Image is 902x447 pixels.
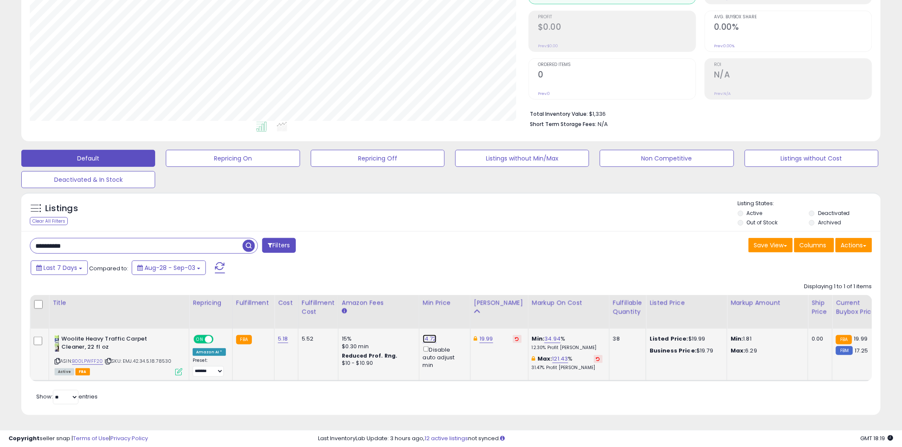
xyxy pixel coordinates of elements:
[532,298,606,307] div: Markup on Cost
[812,335,826,343] div: 0.00
[166,150,300,167] button: Repricing On
[45,203,78,215] h5: Listings
[530,120,596,128] b: Short Term Storage Fees:
[302,298,335,316] div: Fulfillment Cost
[530,108,866,118] li: $1,336
[342,298,416,307] div: Amazon Fees
[342,335,413,343] div: 15%
[21,150,155,167] button: Default
[745,150,879,167] button: Listings without Cost
[530,110,588,117] b: Total Inventory Value:
[36,393,98,401] span: Show: entries
[747,209,763,217] label: Active
[532,355,603,371] div: %
[278,335,288,343] a: 5.18
[800,241,827,249] span: Columns
[474,298,525,307] div: [PERSON_NAME]
[55,335,182,375] div: ASIN:
[73,434,109,442] a: Terms of Use
[747,219,778,226] label: Out of Stock
[532,335,545,343] b: Min:
[193,348,226,356] div: Amazon AI *
[236,298,271,307] div: Fulfillment
[538,22,696,34] h2: $0.00
[818,219,841,226] label: Archived
[311,150,445,167] button: Repricing Off
[738,200,881,208] p: Listing States:
[302,335,332,343] div: 5.52
[342,307,347,315] small: Amazon Fees.
[30,217,68,225] div: Clear All Filters
[423,298,467,307] div: Min Price
[75,368,90,375] span: FBA
[425,434,468,442] a: 12 active listings
[262,238,295,253] button: Filters
[731,335,743,343] strong: Min:
[194,336,205,343] span: ON
[794,238,834,252] button: Columns
[532,335,603,351] div: %
[31,261,88,275] button: Last 7 Days
[714,22,872,34] h2: 0.00%
[861,434,893,442] span: 2025-09-11 18:19 GMT
[278,298,295,307] div: Cost
[538,15,696,20] span: Profit
[145,264,195,272] span: Aug-28 - Sep-03
[61,335,165,353] b: Woolite Heavy Traffic Carpet Cleaner, 22 fl oz
[714,15,872,20] span: Avg. Buybox Share
[193,358,226,377] div: Preset:
[9,435,148,443] div: seller snap | |
[854,335,868,343] span: 19.99
[132,261,206,275] button: Aug-28 - Sep-03
[193,298,229,307] div: Repricing
[89,264,128,272] span: Compared to:
[423,335,437,343] a: 14.72
[613,298,642,316] div: Fulfillable Quantity
[650,335,720,343] div: $19.99
[9,434,40,442] strong: Copyright
[600,150,734,167] button: Non Competitive
[650,335,688,343] b: Listed Price:
[731,298,804,307] div: Markup Amount
[342,360,413,367] div: $10 - $10.90
[731,335,801,343] p: 1.81
[836,298,880,316] div: Current Buybox Price
[812,298,829,316] div: Ship Price
[818,209,850,217] label: Deactivated
[236,335,252,344] small: FBA
[598,120,608,128] span: N/A
[804,283,872,291] div: Displaying 1 to 1 of 1 items
[528,295,609,329] th: The percentage added to the cost of goods (COGS) that forms the calculator for Min & Max prices.
[532,365,603,371] p: 31.47% Profit [PERSON_NAME]
[714,91,731,96] small: Prev: N/A
[836,346,853,355] small: FBM
[731,347,746,355] strong: Max:
[455,150,589,167] button: Listings without Min/Max
[855,347,868,355] span: 17.25
[613,335,639,343] div: 38
[538,63,696,67] span: Ordered Items
[714,43,734,49] small: Prev: 0.00%
[55,335,59,352] img: 410ibKDgKSL._SL40_.jpg
[731,347,801,355] p: 6.29
[650,347,720,355] div: $19.79
[342,343,413,350] div: $0.30 min
[43,264,77,272] span: Last 7 Days
[650,347,697,355] b: Business Price:
[552,355,568,363] a: 121.43
[55,368,74,375] span: All listings currently available for purchase on Amazon
[342,352,398,359] b: Reduced Prof. Rng.
[749,238,793,252] button: Save View
[104,358,172,364] span: | SKU: EMJ.42.34.5.18.78530
[714,63,872,67] span: ROI
[836,238,872,252] button: Actions
[714,70,872,81] h2: N/A
[72,358,103,365] a: B00LPWFF20
[52,298,185,307] div: Title
[110,434,148,442] a: Privacy Policy
[650,298,723,307] div: Listed Price
[212,336,226,343] span: OFF
[423,345,464,369] div: Disable auto adjust min
[480,335,493,343] a: 19.99
[836,335,852,344] small: FBA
